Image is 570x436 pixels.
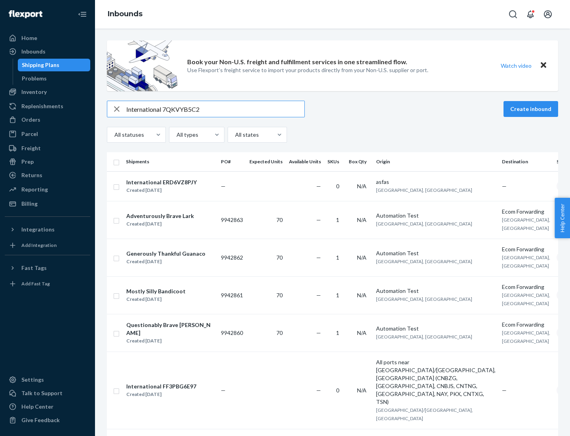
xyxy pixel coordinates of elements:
[108,10,142,18] a: Inbounds
[18,72,91,85] a: Problems
[336,292,339,298] span: 1
[357,329,367,336] span: N/A
[316,183,321,189] span: —
[5,100,90,113] a: Replenishments
[218,239,246,276] td: 9942862
[5,387,90,400] a: Talk to Support
[376,296,472,302] span: [GEOGRAPHIC_DATA], [GEOGRAPHIC_DATA]
[376,258,472,264] span: [GEOGRAPHIC_DATA], [GEOGRAPHIC_DATA]
[502,330,550,344] span: [GEOGRAPHIC_DATA], [GEOGRAPHIC_DATA]
[101,3,149,26] ol: breadcrumbs
[21,185,48,193] div: Reporting
[376,187,472,193] span: [GEOGRAPHIC_DATA], [GEOGRAPHIC_DATA]
[346,152,373,171] th: Box Qty
[5,262,90,274] button: Fast Tags
[126,178,197,186] div: International ERD6VZ8PJY
[246,152,286,171] th: Expected Units
[376,249,496,257] div: Automation Test
[187,66,428,74] p: Use Flexport’s freight service to import your products directly from your Non-U.S. supplier or port.
[21,264,47,272] div: Fast Tags
[357,292,367,298] span: N/A
[276,216,283,223] span: 70
[5,400,90,413] a: Help Center
[336,254,339,261] span: 1
[5,239,90,252] a: Add Integration
[503,101,558,117] button: Create inbound
[357,183,367,189] span: N/A
[126,337,214,345] div: Created [DATE]
[218,201,246,239] td: 9942863
[126,220,194,228] div: Created [DATE]
[376,334,472,340] span: [GEOGRAPHIC_DATA], [GEOGRAPHIC_DATA]
[126,321,214,337] div: Questionably Brave [PERSON_NAME]
[316,387,321,394] span: —
[21,280,50,287] div: Add Fast Tag
[9,10,42,18] img: Flexport logo
[336,387,339,394] span: 0
[21,389,63,397] div: Talk to Support
[74,6,90,22] button: Close Navigation
[316,329,321,336] span: —
[5,183,90,196] a: Reporting
[5,32,90,44] a: Home
[499,152,553,171] th: Destination
[357,387,367,394] span: N/A
[502,208,550,216] div: Ecom Forwarding
[218,152,246,171] th: PO#
[126,101,304,117] input: Search inbounds by name, destination, msku...
[376,325,496,333] div: Automation Test
[502,321,550,329] div: Ecom Forwarding
[5,277,90,290] a: Add Fast Tag
[18,59,91,71] a: Shipping Plans
[187,57,407,67] p: Book your Non-U.S. freight and fulfillment services in one streamlined flow.
[276,254,283,261] span: 70
[316,254,321,261] span: —
[373,152,499,171] th: Origin
[5,223,90,236] button: Integrations
[21,158,34,166] div: Prep
[522,6,538,22] button: Open notifications
[21,144,41,152] div: Freight
[538,60,549,71] button: Close
[502,254,550,269] span: [GEOGRAPHIC_DATA], [GEOGRAPHIC_DATA]
[126,295,186,303] div: Created [DATE]
[357,254,367,261] span: N/A
[5,142,90,155] a: Freight
[234,131,235,139] input: All states
[22,61,59,69] div: Shipping Plans
[5,169,90,182] a: Returns
[218,276,246,314] td: 9942861
[21,88,47,96] div: Inventory
[376,358,496,406] div: All ports near [GEOGRAPHIC_DATA]/[GEOGRAPHIC_DATA], [GEOGRAPHIC_DATA] (CNBZG, [GEOGRAPHIC_DATA], ...
[286,152,324,171] th: Available Units
[21,416,60,424] div: Give Feedback
[21,403,53,411] div: Help Center
[21,48,46,55] div: Inbounds
[502,217,550,231] span: [GEOGRAPHIC_DATA], [GEOGRAPHIC_DATA]
[5,155,90,168] a: Prep
[540,6,556,22] button: Open account menu
[276,329,283,336] span: 70
[126,258,205,266] div: Created [DATE]
[502,292,550,306] span: [GEOGRAPHIC_DATA], [GEOGRAPHIC_DATA]
[496,60,537,71] button: Watch video
[376,407,473,421] span: [GEOGRAPHIC_DATA]/[GEOGRAPHIC_DATA], [GEOGRAPHIC_DATA]
[21,171,42,179] div: Returns
[21,116,40,124] div: Orders
[5,197,90,210] a: Billing
[376,178,496,186] div: asfas
[5,414,90,426] button: Give Feedback
[21,130,38,138] div: Parcel
[376,287,496,295] div: Automation Test
[126,287,186,295] div: Mostly Silly Bandicoot
[324,152,346,171] th: SKUs
[502,387,507,394] span: —
[126,186,197,194] div: Created [DATE]
[316,292,321,298] span: —
[502,283,550,291] div: Ecom Forwarding
[21,34,37,42] div: Home
[5,128,90,140] a: Parcel
[376,221,472,227] span: [GEOGRAPHIC_DATA], [GEOGRAPHIC_DATA]
[555,198,570,238] button: Help Center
